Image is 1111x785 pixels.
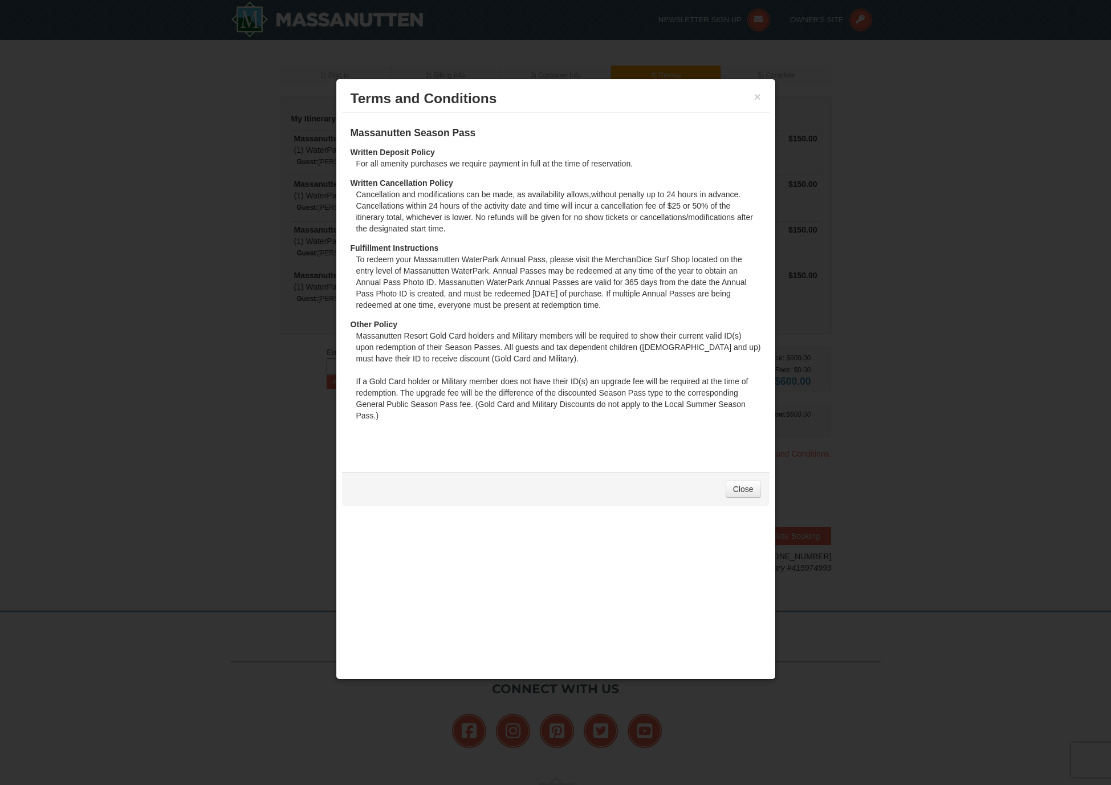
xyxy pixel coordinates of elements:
dd: Cancellation and modifications can be made, as availability allows,without penalty up to 24 hours... [356,189,761,242]
dt: Fulfillment Instructions [351,242,761,254]
h3: Terms and Conditions [351,90,761,107]
dd: Massanutten Resort Gold Card holders and Military members will be required to show their current ... [356,330,761,429]
a: Close [726,481,761,498]
dt: Written Cancellation Policy [351,177,761,189]
dt: Written Deposit Policy [351,147,761,158]
h4: Massanutten Season Pass [351,127,761,139]
button: × [754,91,761,103]
dd: To redeem your Massanutten WaterPark Annual Pass, please visit the MerchanDice Surf Shop located ... [356,254,761,319]
dd: For all amenity purchases we require payment in full at the time of reservation. [356,158,761,177]
dt: Other Policy [351,319,761,330]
